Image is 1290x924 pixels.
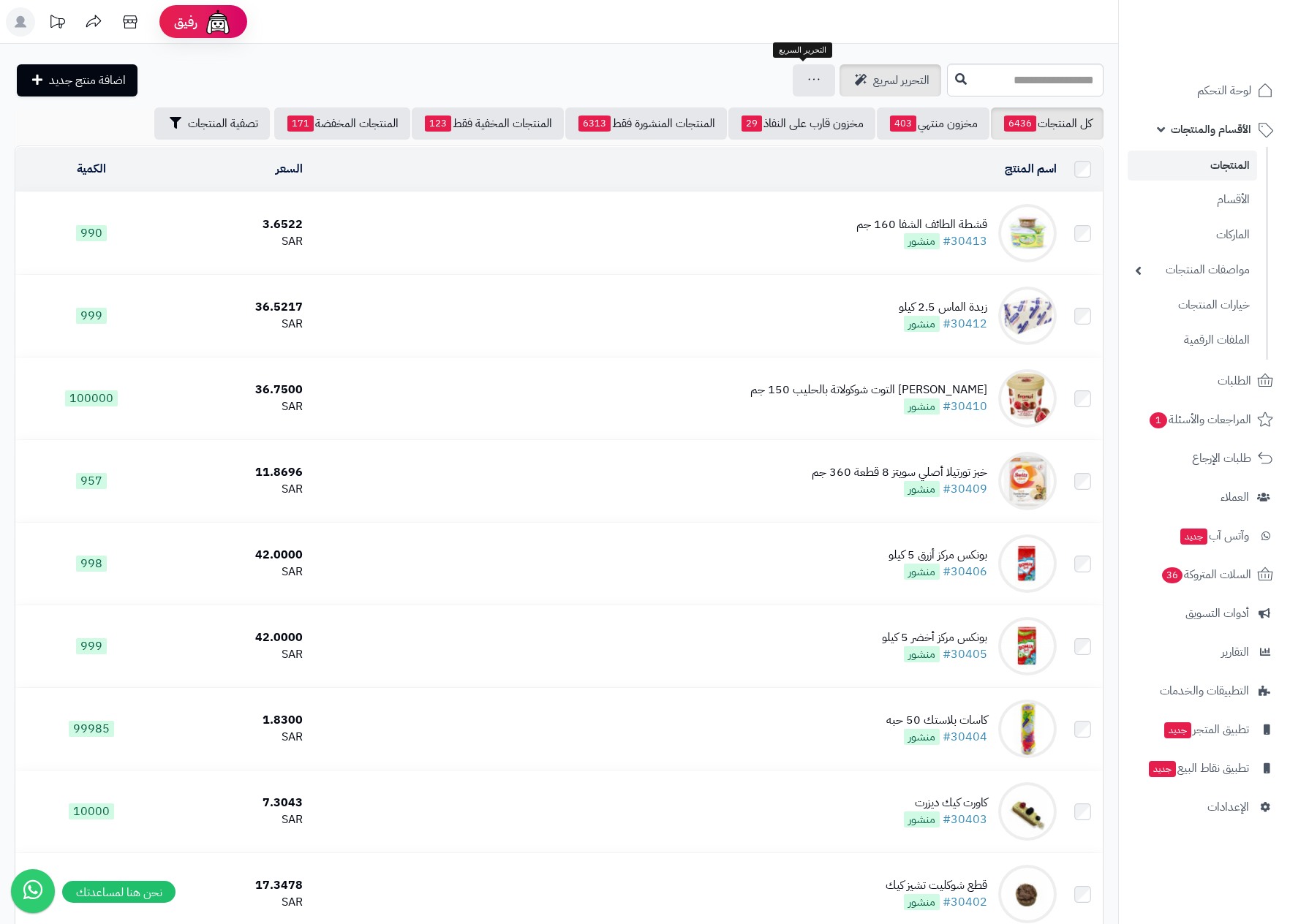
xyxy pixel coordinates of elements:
[174,564,303,580] div: SAR
[203,7,233,37] img: ai-face.png
[174,729,303,746] div: SAR
[1160,681,1249,701] span: التطبيقات والخدمات
[1192,448,1251,469] span: طلبات الإرجاع
[174,646,303,663] div: SAR
[1128,557,1281,592] a: السلات المتروكة36
[943,480,987,498] a: #30409
[1128,184,1257,216] a: الأقسام
[174,299,303,316] div: 36.5217
[1185,603,1249,624] span: أدوات التسويق
[899,299,987,316] div: زبدة الماس 2.5 كيلو
[904,729,940,745] span: منشور
[1128,219,1257,251] a: الماركات
[1128,254,1257,286] a: مواصفات المنتجات
[886,712,987,729] div: كاسات بلاستك 50 حبه
[174,547,303,564] div: 42.0000
[1128,151,1257,181] a: المنتجات
[1191,33,1276,64] img: logo-2.png
[174,216,303,233] div: 3.6522
[1128,518,1281,553] a: وآتس آبجديد
[17,64,137,96] a: اضافة منتج جديد
[1149,761,1176,777] span: جديد
[76,638,107,654] span: 999
[998,287,1057,345] img: زبدة الماس 2.5 كيلو
[76,308,107,324] span: 999
[1128,289,1257,321] a: خيارات المنتجات
[943,645,987,663] a: #30405
[1147,758,1249,779] span: تطبيق نقاط البيع
[274,107,410,140] a: المنتجات المخفضة171
[565,107,727,140] a: المنتجات المنشورة فقط6313
[904,564,940,580] span: منشور
[812,464,987,481] div: خبز تورتيلا أصلي سويتز 8 قطعة 360 جم
[998,617,1057,675] img: بونكس مركز أخضر 5 كيلو
[1162,567,1183,583] span: 36
[174,712,303,729] div: 1.8300
[174,894,303,911] div: SAR
[49,72,126,89] span: اضافة منتج جديد
[943,398,987,415] a: #30410
[1128,402,1281,437] a: المراجعات والأسئلة1
[1148,409,1251,430] span: المراجعات والأسئلة
[1150,412,1168,428] span: 1
[1128,712,1281,747] a: تطبيق المتجرجديد
[1128,673,1281,708] a: التطبيقات والخدمات
[1128,751,1281,786] a: تطبيق نقاط البيعجديد
[69,803,114,819] span: 10000
[1221,487,1249,507] span: العملاء
[1163,719,1249,740] span: تطبيق المتجر
[76,473,107,489] span: 957
[1197,80,1251,101] span: لوحة التحكم
[1004,115,1036,132] span: 6436
[889,547,987,564] div: بونكس مركز أزرق 5 كيلو
[877,107,989,140] a: مخزون منتهي403
[742,115,762,132] span: 29
[76,225,107,241] span: 990
[904,894,940,910] span: منشور
[904,316,940,332] span: منشور
[943,232,987,250] a: #30413
[174,382,303,398] div: 36.7500
[943,563,987,580] a: #30406
[750,382,987,398] div: [PERSON_NAME] التوت شوكولاتة بالحليب 150 جم
[998,534,1057,593] img: بونكس مركز أزرق 5 كيلو
[773,42,832,58] div: التحرير السريع
[1179,526,1249,546] span: وآتس آب
[1128,363,1281,398] a: الطلبات
[174,316,303,333] div: SAR
[943,728,987,746] a: #30404
[904,481,940,497] span: منشور
[998,369,1057,428] img: أيس كريم فراوني التوت شوكولاتة بالحليب 150 جم
[1128,441,1281,476] a: طلبات الإرجاع
[425,115,451,132] span: 123
[904,233,940,249] span: منشور
[886,877,987,894] div: قطع شوكليت تشيز كيك
[1161,564,1251,585] span: السلات المتروكة
[998,204,1057,262] img: قشطة الطائف الشفا 160 جم
[1128,325,1257,356] a: الملفات الرقمية
[1218,371,1251,391] span: الطلبات
[998,700,1057,758] img: كاسات بلاستك 50 حبه
[998,865,1057,923] img: قطع شوكليت تشيز كيك
[1128,635,1281,670] a: التقارير
[174,877,303,894] div: 17.3478
[578,115,611,132] span: 6313
[1164,722,1191,738] span: جديد
[69,721,114,737] span: 99985
[287,115,314,132] span: 171
[174,464,303,481] div: 11.8696
[174,13,197,31] span: رفيق
[890,115,916,132] span: 403
[904,795,987,811] div: كاورت كيك ديزرت
[1180,529,1207,545] span: جديد
[943,893,987,911] a: #30402
[728,107,875,140] a: مخزون قارب على النفاذ29
[1207,797,1249,817] span: الإعدادات
[904,646,940,662] span: منشور
[174,233,303,250] div: SAR
[174,398,303,415] div: SAR
[943,811,987,828] a: #30403
[65,390,118,406] span: 100000
[174,811,303,828] div: SAR
[998,782,1057,841] img: كاورت كيك ديزرت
